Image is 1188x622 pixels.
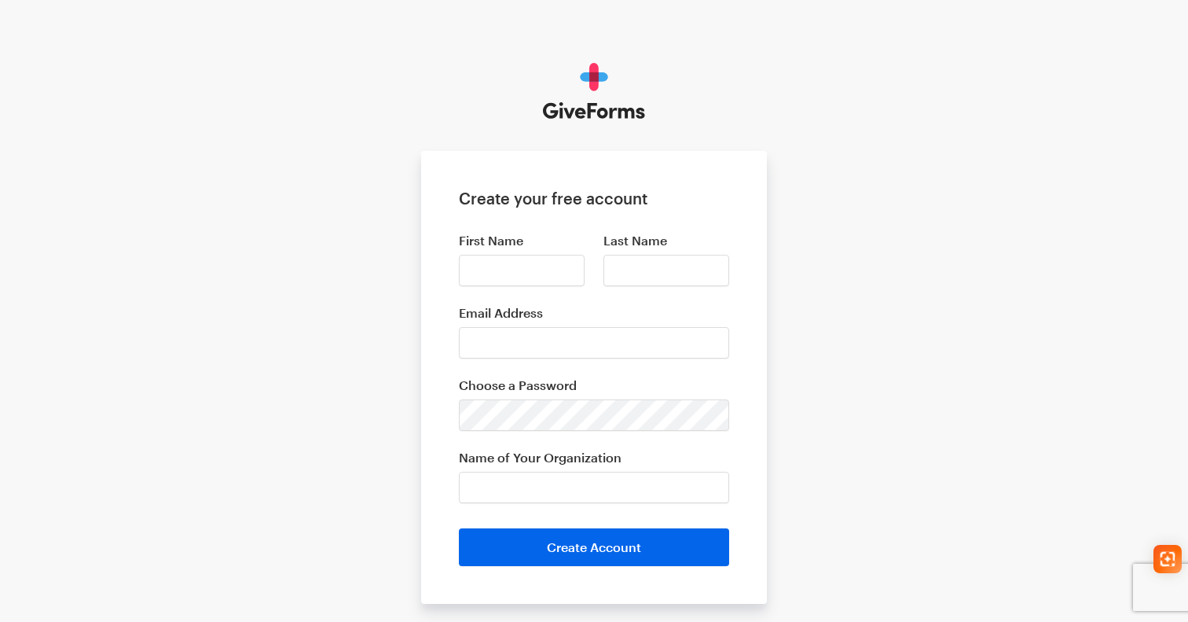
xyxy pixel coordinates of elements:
label: Last Name [603,233,729,248]
label: First Name [459,233,585,248]
h1: Create your free account [459,189,729,208]
img: GiveForms [543,63,646,120]
label: Choose a Password [459,377,729,393]
button: Create Account [459,528,729,566]
label: Email Address [459,305,729,321]
label: Name of Your Organization [459,450,729,466]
